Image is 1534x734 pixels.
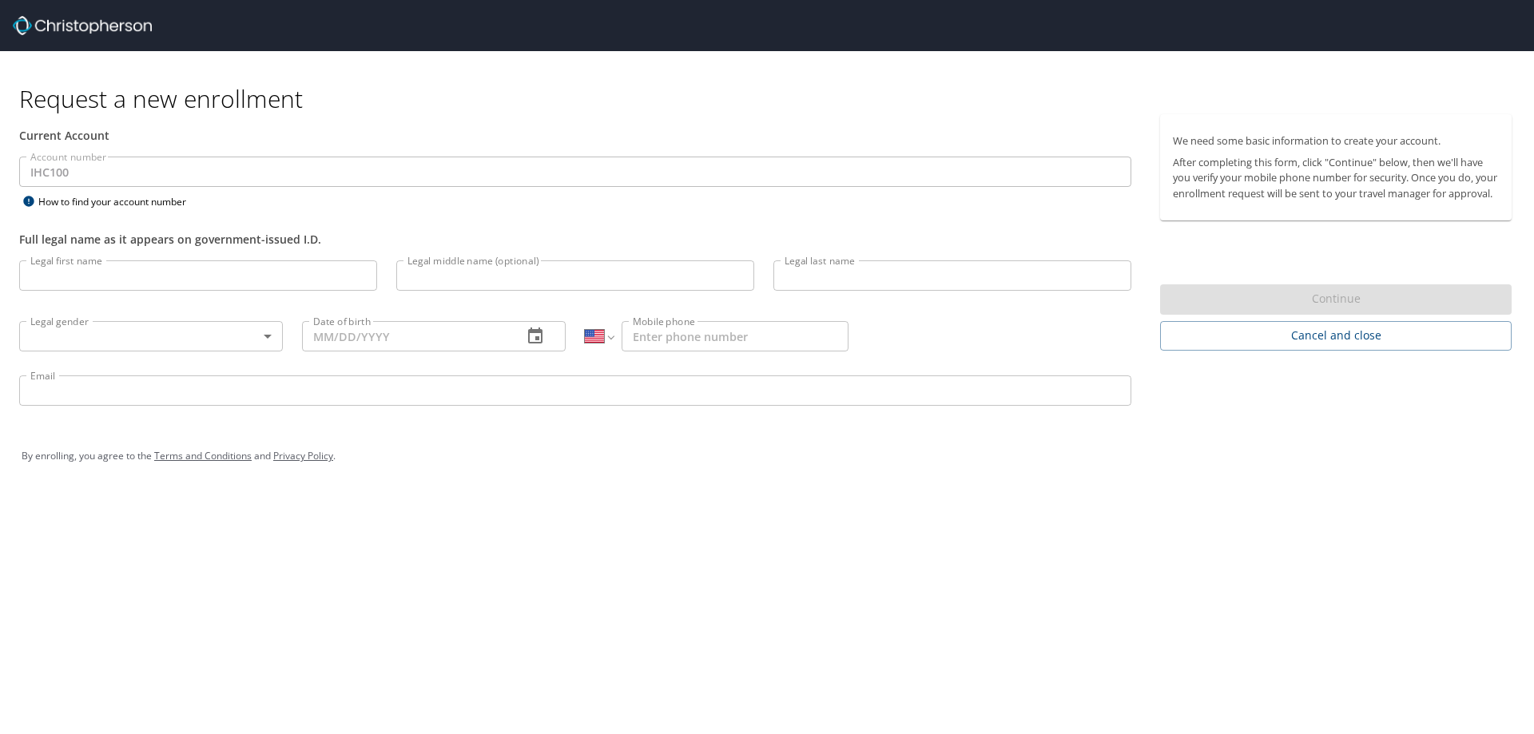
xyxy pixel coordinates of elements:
[622,321,848,351] input: Enter phone number
[1160,321,1512,351] button: Cancel and close
[273,449,333,462] a: Privacy Policy
[19,321,283,351] div: ​
[19,231,1131,248] div: Full legal name as it appears on government-issued I.D.
[154,449,252,462] a: Terms and Conditions
[13,16,152,35] img: cbt logo
[19,83,1524,114] h1: Request a new enrollment
[1173,133,1499,149] p: We need some basic information to create your account.
[1173,326,1499,346] span: Cancel and close
[19,127,1131,144] div: Current Account
[22,436,1512,476] div: By enrolling, you agree to the and .
[302,321,510,351] input: MM/DD/YYYY
[1173,155,1499,201] p: After completing this form, click "Continue" below, then we'll have you verify your mobile phone ...
[19,192,219,212] div: How to find your account number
